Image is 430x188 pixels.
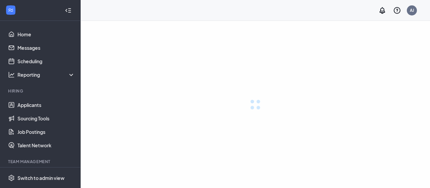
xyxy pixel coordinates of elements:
svg: QuestionInfo [393,6,401,14]
div: Team Management [8,159,74,164]
div: Hiring [8,88,74,94]
svg: WorkstreamLogo [7,7,14,13]
a: Sourcing Tools [17,112,75,125]
svg: Notifications [378,6,386,14]
svg: Collapse [65,7,72,14]
a: Talent Network [17,139,75,152]
a: Messages [17,41,75,54]
div: AJ [410,7,414,13]
div: Reporting [17,71,75,78]
a: Job Postings [17,125,75,139]
svg: Analysis [8,71,15,78]
a: Home [17,28,75,41]
div: Switch to admin view [17,175,64,181]
a: Scheduling [17,54,75,68]
svg: Settings [8,175,15,181]
a: Applicants [17,98,75,112]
